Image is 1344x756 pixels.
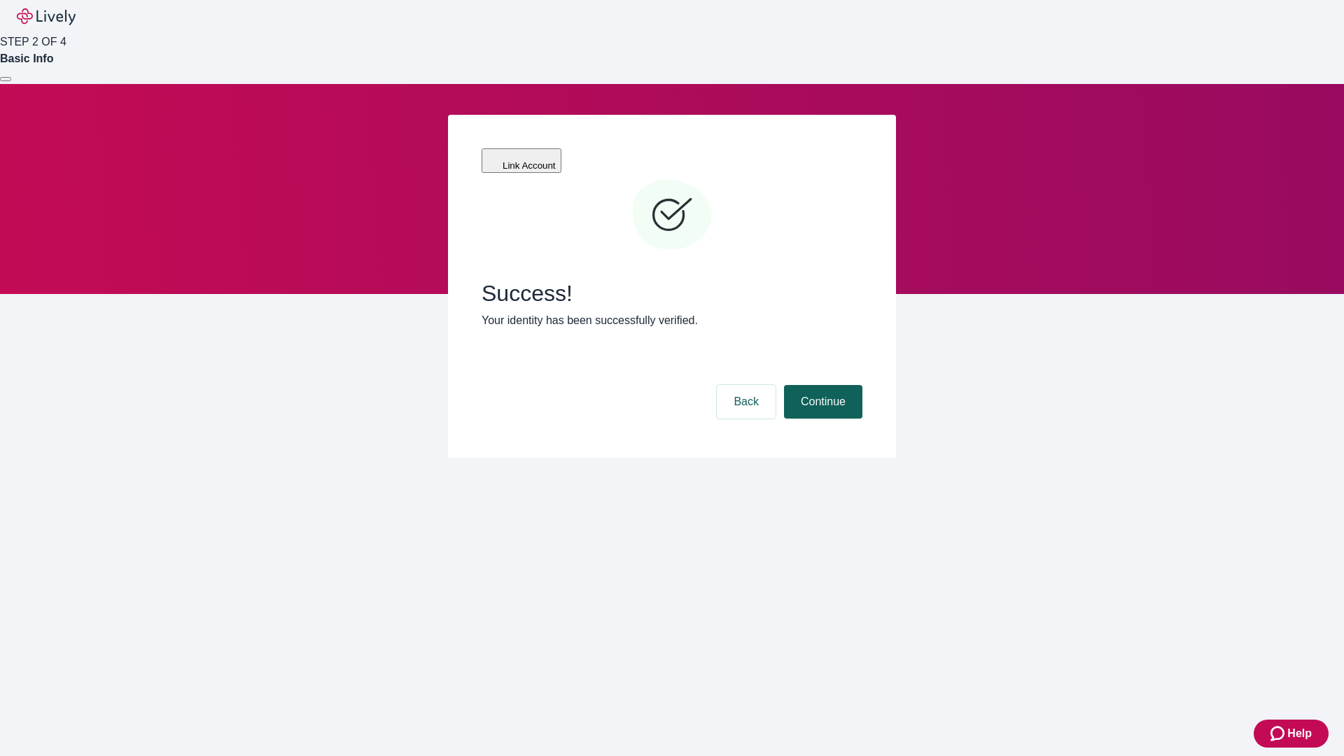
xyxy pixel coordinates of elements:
button: Continue [784,385,862,419]
p: Your identity has been successfully verified. [482,312,862,329]
button: Back [717,385,776,419]
button: Link Account [482,148,561,173]
button: Zendesk support iconHelp [1254,720,1329,748]
span: Help [1287,725,1312,742]
img: Lively [17,8,76,25]
svg: Checkmark icon [630,174,714,258]
span: Success! [482,280,862,307]
svg: Zendesk support icon [1270,725,1287,742]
